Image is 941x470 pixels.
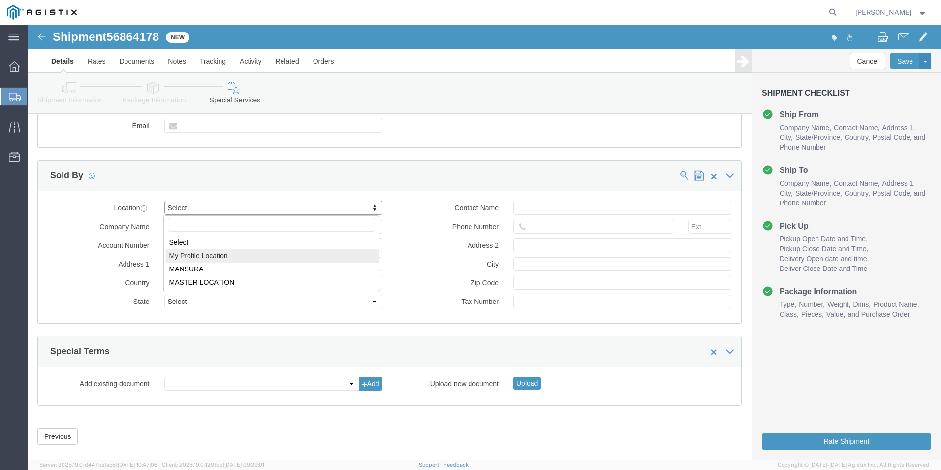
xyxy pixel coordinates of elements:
[443,462,469,468] a: Feedback
[855,6,928,18] button: [PERSON_NAME]
[39,462,157,468] span: Server: 2025.19.0-d447cefac8f
[778,461,929,469] span: Copyright © [DATE]-[DATE] Agistix Inc., All Rights Reserved
[118,462,157,468] span: [DATE] 10:47:06
[419,462,443,468] a: Support
[224,462,264,468] span: [DATE] 09:39:01
[162,462,264,468] span: Client: 2025.19.0-129fbcf
[28,25,941,460] iframe: FS Legacy Container
[855,7,911,18] span: RICHARD LEE
[7,5,77,20] img: logo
